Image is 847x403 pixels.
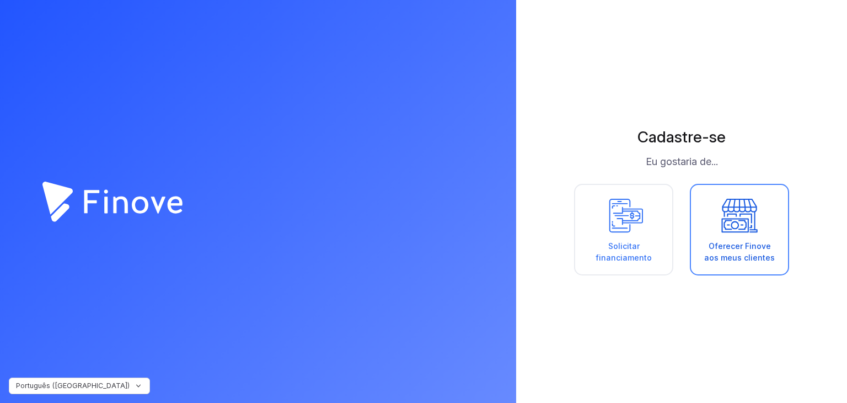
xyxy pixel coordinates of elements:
[586,240,661,263] div: Solicitar financiamento
[9,378,150,394] button: Português ([GEOGRAPHIC_DATA])
[549,128,814,147] h1: Cadastre-se
[690,184,789,275] a: Oferecer Finove aos meus clientes
[16,381,130,390] span: Português ([GEOGRAPHIC_DATA])
[549,155,814,168] h2: Eu gostaria de...
[702,240,777,263] div: Oferecer Finove aos meus clientes
[574,184,673,275] a: Solicitar financiamento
